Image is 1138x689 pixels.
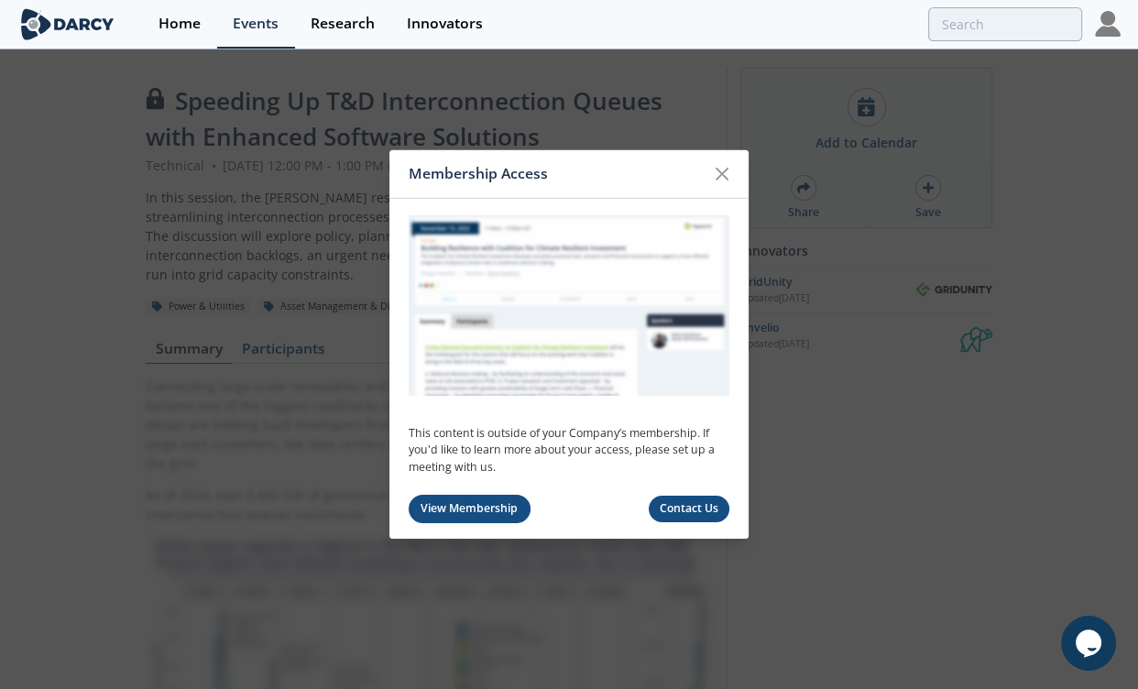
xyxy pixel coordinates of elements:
p: This content is outside of your Company’s membership. If you'd like to learn more about your acce... [409,425,729,476]
div: Research [311,16,375,31]
img: Profile [1095,11,1121,37]
div: Home [159,16,201,31]
a: View Membership [409,495,531,523]
iframe: chat widget [1061,616,1120,671]
a: Contact Us [649,496,730,522]
div: Membership Access [409,157,705,191]
img: logo-wide.svg [17,8,117,40]
input: Advanced Search [928,7,1082,41]
div: Events [233,16,279,31]
img: Membership [409,214,729,396]
div: Innovators [407,16,483,31]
